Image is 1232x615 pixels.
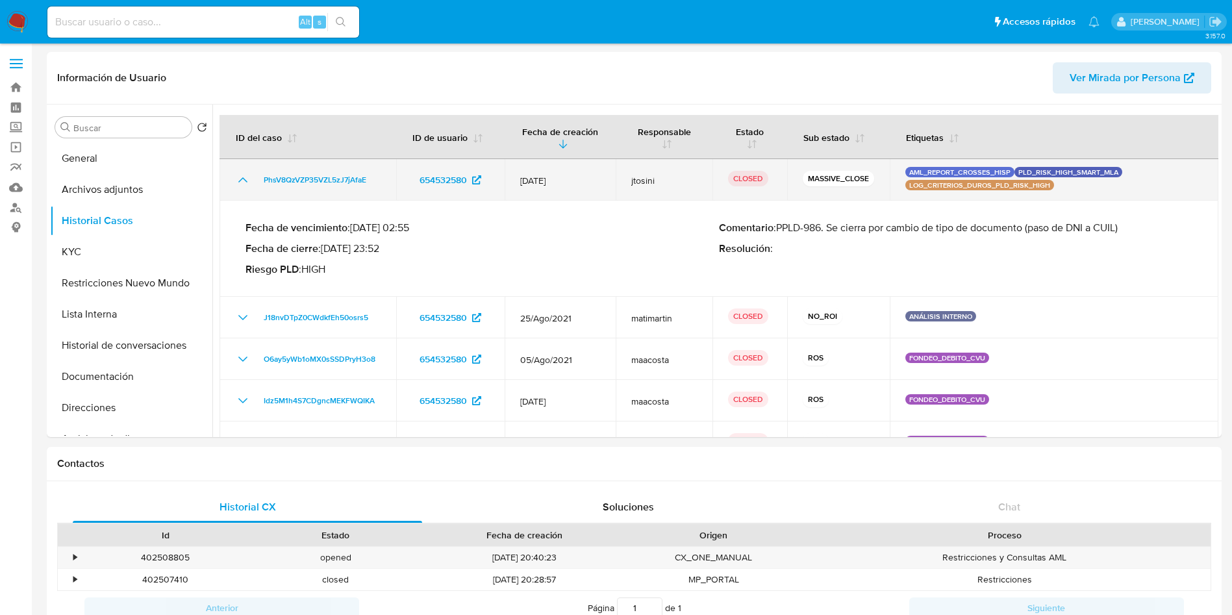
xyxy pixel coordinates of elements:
div: opened [251,547,421,568]
div: Restricciones y Consultas AML [799,547,1211,568]
div: Fecha de creación [430,529,620,542]
button: Historial Casos [50,205,212,236]
span: Accesos rápidos [1003,15,1075,29]
button: Archivos adjuntos [50,174,212,205]
span: 1 [678,601,681,614]
p: agostina.faruolo@mercadolibre.com [1131,16,1204,28]
div: Estado [260,529,412,542]
button: Historial de conversaciones [50,330,212,361]
div: MP_PORTAL [629,569,799,590]
button: Ver Mirada por Persona [1053,62,1211,94]
span: s [318,16,321,28]
div: • [73,551,77,564]
div: Id [90,529,242,542]
input: Buscar [73,122,186,134]
a: Salir [1209,15,1222,29]
div: Origen [638,529,790,542]
span: Chat [998,499,1020,514]
span: Historial CX [220,499,276,514]
button: Documentación [50,361,212,392]
button: Volver al orden por defecto [197,122,207,136]
h1: Información de Usuario [57,71,166,84]
button: Buscar [60,122,71,132]
input: Buscar usuario o caso... [47,14,359,31]
div: 402508805 [81,547,251,568]
div: [DATE] 20:40:23 [421,547,629,568]
div: • [73,573,77,586]
div: 402507410 [81,569,251,590]
button: KYC [50,236,212,268]
div: Restricciones [799,569,1211,590]
div: closed [251,569,421,590]
h1: Contactos [57,457,1211,470]
button: Restricciones Nuevo Mundo [50,268,212,299]
button: Lista Interna [50,299,212,330]
span: Ver Mirada por Persona [1070,62,1181,94]
div: Proceso [808,529,1201,542]
button: search-icon [327,13,354,31]
button: Anticipos de dinero [50,423,212,455]
button: General [50,143,212,174]
a: Notificaciones [1088,16,1100,27]
div: [DATE] 20:28:57 [421,569,629,590]
button: Direcciones [50,392,212,423]
div: CX_ONE_MANUAL [629,547,799,568]
span: Soluciones [603,499,654,514]
span: Alt [300,16,310,28]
